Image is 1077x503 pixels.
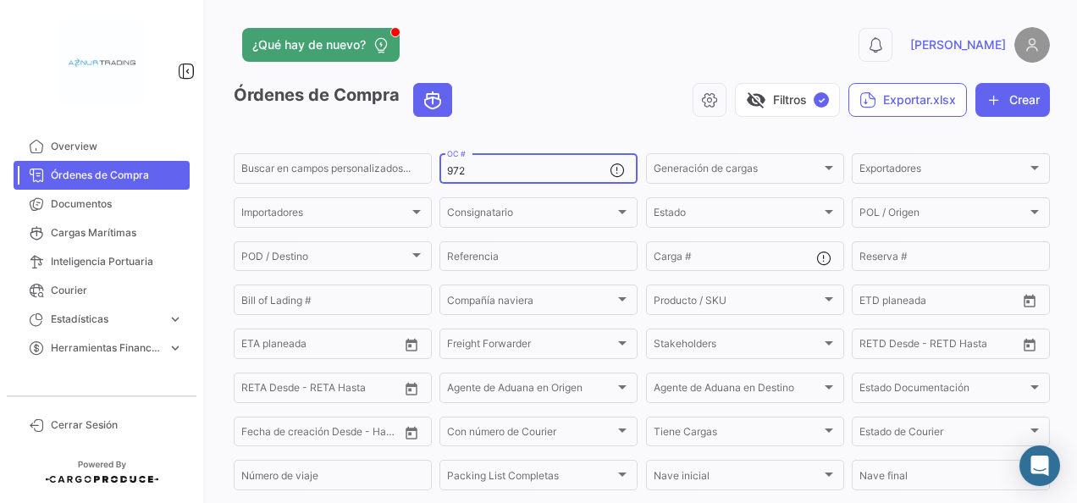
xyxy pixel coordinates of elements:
span: Producto / SKU [654,296,821,308]
span: Nave final [859,473,1027,484]
span: Exportadores [859,165,1027,177]
span: ✓ [814,92,829,108]
span: Consignatario [447,209,615,221]
span: Importadores [241,209,409,221]
span: Cerrar Sesión [51,417,183,433]
span: visibility_off [746,90,766,110]
span: expand_more [168,312,183,327]
input: Desde [241,384,272,396]
button: Open calendar [399,376,424,401]
button: visibility_offFiltros✓ [735,83,840,117]
input: Hasta [284,384,359,396]
span: Estado Documentación [859,384,1027,396]
span: Nave inicial [654,473,821,484]
span: POL / Origen [859,209,1027,221]
img: 9d357a8e-6a88-4fc8-ab7a-d5292b65c0f9.png [59,20,144,105]
span: Freight Forwarder [447,340,615,352]
button: Crear [975,83,1050,117]
span: Tiene Cargas [654,428,821,440]
input: Hasta [902,296,977,308]
img: placeholder-user.png [1014,27,1050,63]
input: Desde [859,296,890,308]
span: Agente de Aduana en Destino [654,384,821,396]
div: Abrir Intercom Messenger [1019,445,1060,486]
button: Ocean [414,84,451,116]
input: Desde [859,340,890,352]
input: Hasta [902,340,977,352]
span: Estadísticas [51,312,161,327]
span: Con número de Courier [447,428,615,440]
span: Estado de Courier [859,428,1027,440]
span: Generación de cargas [654,165,821,177]
input: Hasta [284,340,359,352]
input: Hasta [284,428,359,440]
a: Inteligencia Portuaria [14,247,190,276]
a: Cargas Marítimas [14,218,190,247]
span: Courier [51,283,183,298]
span: Órdenes de Compra [51,168,183,183]
h3: Órdenes de Compra [234,83,457,117]
span: POD / Destino [241,253,409,265]
span: Cargas Marítimas [51,225,183,240]
button: Open calendar [399,420,424,445]
button: Open calendar [1017,288,1042,313]
button: Exportar.xlsx [848,83,967,117]
span: Compañía naviera [447,296,615,308]
a: Órdenes de Compra [14,161,190,190]
span: Overview [51,139,183,154]
span: Inteligencia Portuaria [51,254,183,269]
span: Estado [654,209,821,221]
a: Overview [14,132,190,161]
input: Desde [241,428,272,440]
span: Herramientas Financieras [51,340,161,356]
span: Agente de Aduana en Origen [447,384,615,396]
a: Documentos [14,190,190,218]
button: Open calendar [399,332,424,357]
span: [PERSON_NAME] [910,36,1006,53]
span: expand_more [168,340,183,356]
button: Open calendar [1017,332,1042,357]
a: Courier [14,276,190,305]
button: ¿Qué hay de nuevo? [242,28,400,62]
span: Packing List Completas [447,473,615,484]
span: Documentos [51,196,183,212]
span: Stakeholders [654,340,821,352]
span: ¿Qué hay de nuevo? [252,36,366,53]
input: Desde [241,340,272,352]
